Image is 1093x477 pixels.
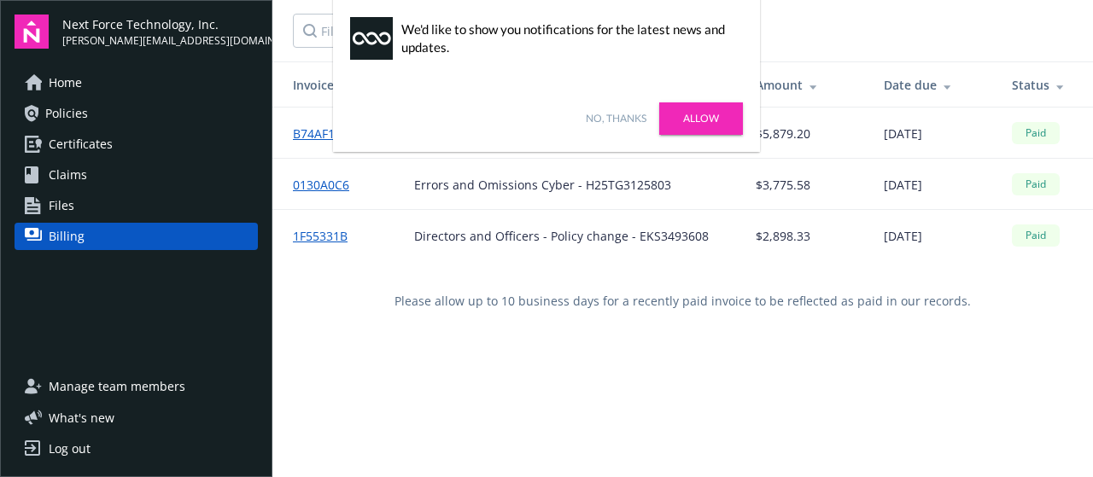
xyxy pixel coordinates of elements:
[15,223,258,250] a: Billing
[1019,228,1053,243] span: Paid
[756,125,810,143] span: $5,879.20
[293,176,363,194] a: 0130A0C6
[293,227,361,245] a: 1F55331B
[1019,177,1053,192] span: Paid
[293,125,364,143] a: B74AF1D6
[15,192,258,219] a: Files
[884,125,922,143] span: [DATE]
[15,131,258,158] a: Certificates
[15,100,258,127] a: Policies
[49,131,113,158] span: Certificates
[62,33,258,49] span: [PERSON_NAME][EMAIL_ADDRESS][DOMAIN_NAME]
[49,192,74,219] span: Files
[15,15,49,49] img: navigator-logo.svg
[62,15,258,49] button: Next Force Technology, Inc.[PERSON_NAME][EMAIL_ADDRESS][DOMAIN_NAME]
[1019,125,1053,141] span: Paid
[49,223,85,250] span: Billing
[15,69,258,96] a: Home
[293,76,387,94] div: Invoice ID
[884,176,922,194] span: [DATE]
[15,161,258,189] a: Claims
[756,76,856,94] div: Amount
[756,176,810,194] span: $3,775.58
[49,69,82,96] span: Home
[1012,76,1070,94] div: Status
[62,15,258,33] span: Next Force Technology, Inc.
[756,227,810,245] span: $2,898.33
[659,102,743,135] a: Allow
[293,14,506,48] input: Filter invoices...
[49,161,87,189] span: Claims
[414,227,709,245] div: Directors and Officers - Policy change - EKS3493608
[884,227,922,245] span: [DATE]
[884,76,985,94] div: Date due
[414,176,671,194] div: Errors and Omissions Cyber - H25TG3125803
[401,20,734,56] div: We'd like to show you notifications for the latest news and updates.
[45,100,88,127] span: Policies
[586,111,646,126] a: No, thanks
